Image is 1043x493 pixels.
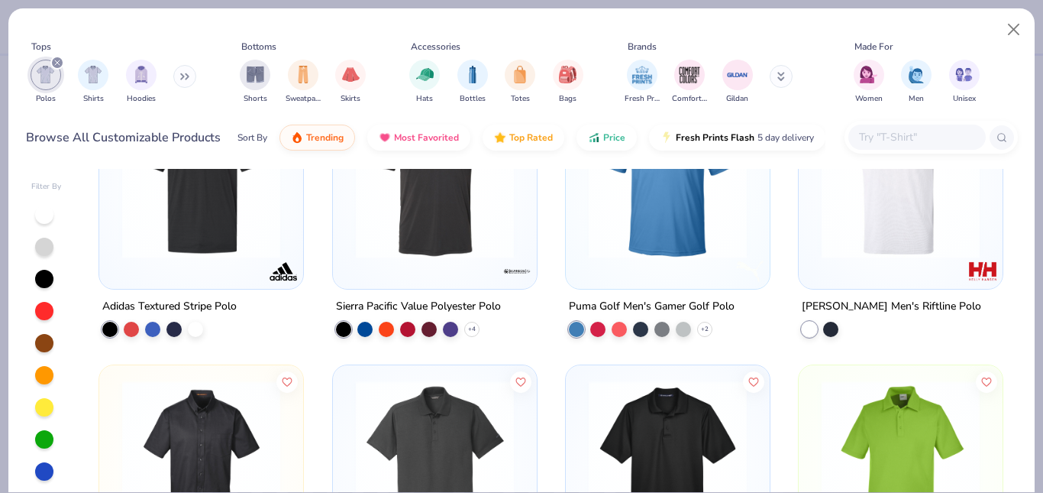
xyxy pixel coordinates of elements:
[953,93,976,105] span: Unisex
[31,60,61,105] div: filter for Polos
[854,60,884,105] div: filter for Women
[483,125,564,151] button: Top Rated
[31,40,51,54] div: Tops
[603,131,625,144] span: Price
[999,15,1028,44] button: Close
[505,60,535,105] div: filter for Totes
[631,63,654,86] img: Fresh Prints Image
[127,93,156,105] span: Hoodies
[279,125,355,151] button: Trending
[295,66,312,83] img: Sweatpants Image
[240,60,270,105] button: filter button
[306,131,344,144] span: Trending
[649,125,825,151] button: Fresh Prints Flash5 day delivery
[581,100,754,258] img: a8cbf531-8b67-4593-a431-89882c174a0b
[102,297,237,316] div: Adidas Textured Stripe Polo
[291,131,303,144] img: trending.gif
[460,93,486,105] span: Bottles
[126,60,157,105] div: filter for Hoodies
[416,93,433,105] span: Hats
[909,93,924,105] span: Men
[701,325,709,334] span: + 2
[672,60,707,105] button: filter button
[949,60,980,105] div: filter for Unisex
[676,131,754,144] span: Fresh Prints Flash
[949,60,980,105] button: filter button
[36,93,56,105] span: Polos
[754,100,928,258] img: 00ac3a4c-fc75-4ca0-9e62-9df403de6a9d
[286,60,321,105] div: filter for Sweatpants
[348,100,521,258] img: a6d36bd1-69d7-43f9-a0f0-2256fa97eaec
[26,128,221,147] div: Browse All Customizable Products
[367,125,470,151] button: Most Favorited
[394,131,459,144] span: Most Favorited
[625,60,660,105] button: filter button
[855,93,883,105] span: Women
[576,125,637,151] button: Price
[509,131,553,144] span: Top Rated
[464,66,481,83] img: Bottles Image
[286,93,321,105] span: Sweatpants
[660,131,673,144] img: flash.gif
[379,131,391,144] img: most_fav.gif
[31,181,62,193] div: Filter By
[509,371,531,392] button: Like
[115,100,288,258] img: 84cd94c0-5b5b-4851-9f2f-bfe7fd888340
[335,60,366,105] button: filter button
[814,100,987,258] img: 65f0dc07-7bf5-478d-a471-34d5dbd81441
[802,297,981,316] div: [PERSON_NAME] Men's Riftline Polo
[457,60,488,105] button: filter button
[559,66,576,83] img: Bags Image
[409,60,440,105] button: filter button
[976,371,997,392] button: Like
[468,325,476,334] span: + 4
[457,60,488,105] div: filter for Bottles
[625,93,660,105] span: Fresh Prints
[553,60,583,105] div: filter for Bags
[857,128,975,146] input: Try "T-Shirt"
[553,60,583,105] button: filter button
[505,60,535,105] button: filter button
[342,66,360,83] img: Skirts Image
[860,66,877,83] img: Women Image
[726,63,749,86] img: Gildan Image
[908,66,925,83] img: Men Image
[559,93,576,105] span: Bags
[494,131,506,144] img: TopRated.gif
[241,40,276,54] div: Bottoms
[78,60,108,105] button: filter button
[678,63,701,86] img: Comfort Colors Image
[269,256,299,287] img: Adidas logo
[672,93,707,105] span: Comfort Colors
[521,100,695,258] img: beca20c6-68fe-46fb-ac1e-11f7cfa036bb
[411,40,460,54] div: Accessories
[854,60,884,105] button: filter button
[672,60,707,105] div: filter for Comfort Colors
[341,93,360,105] span: Skirts
[628,40,657,54] div: Brands
[722,60,753,105] button: filter button
[854,40,893,54] div: Made For
[31,60,61,105] button: filter button
[502,256,532,287] img: Sierra Pacific logo
[625,60,660,105] div: filter for Fresh Prints
[722,60,753,105] div: filter for Gildan
[511,93,530,105] span: Totes
[901,60,932,105] button: filter button
[743,371,764,392] button: Like
[126,60,157,105] button: filter button
[240,60,270,105] div: filter for Shorts
[967,256,998,287] img: Helly Hansen logo
[78,60,108,105] div: filter for Shirts
[726,93,748,105] span: Gildan
[955,66,973,83] img: Unisex Image
[276,371,298,392] button: Like
[286,60,321,105] button: filter button
[247,66,264,83] img: Shorts Image
[512,66,528,83] img: Totes Image
[83,93,104,105] span: Shirts
[237,131,267,144] div: Sort By
[85,66,102,83] img: Shirts Image
[416,66,434,83] img: Hats Image
[37,66,54,83] img: Polos Image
